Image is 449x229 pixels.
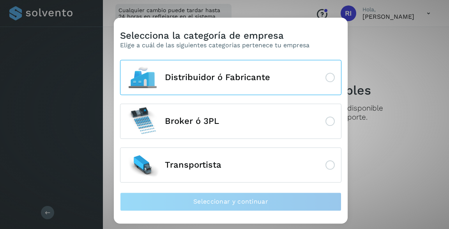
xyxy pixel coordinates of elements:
button: Broker ó 3PL [120,104,341,139]
button: Seleccionar y continuar [120,193,341,211]
p: Elige a cuál de las siguientes categorias pertenece tu empresa [120,41,309,49]
span: Broker ó 3PL [165,116,219,126]
span: Distribuidor ó Fabricante [165,73,270,82]
button: Transportista [120,147,341,182]
span: Seleccionar y continuar [193,198,268,206]
button: Distribuidor ó Fabricante [120,60,341,95]
span: Transportista [165,160,221,170]
h3: Selecciona la categoría de empresa [120,30,309,41]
